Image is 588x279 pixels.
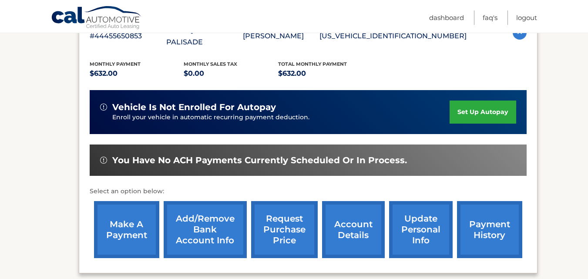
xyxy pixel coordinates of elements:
[243,30,319,42] p: [PERSON_NAME]
[51,6,142,31] a: Cal Automotive
[278,61,347,67] span: Total Monthly Payment
[90,30,166,42] p: #44455650853
[251,201,318,258] a: request purchase price
[112,102,276,113] span: vehicle is not enrolled for autopay
[483,10,497,25] a: FAQ's
[166,24,243,48] p: 2024 Hyundai PALISADE
[90,61,141,67] span: Monthly Payment
[112,155,407,166] span: You have no ACH payments currently scheduled or in process.
[429,10,464,25] a: Dashboard
[112,113,450,122] p: Enroll your vehicle in automatic recurring payment deduction.
[322,201,385,258] a: account details
[164,201,247,258] a: Add/Remove bank account info
[516,10,537,25] a: Logout
[100,157,107,164] img: alert-white.svg
[100,104,107,111] img: alert-white.svg
[90,186,527,197] p: Select an option below:
[184,67,278,80] p: $0.00
[319,30,467,42] p: [US_VEHICLE_IDENTIFICATION_NUMBER]
[278,67,373,80] p: $632.00
[389,201,453,258] a: update personal info
[450,101,516,124] a: set up autopay
[457,201,522,258] a: payment history
[94,201,159,258] a: make a payment
[184,61,237,67] span: Monthly sales Tax
[90,67,184,80] p: $632.00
